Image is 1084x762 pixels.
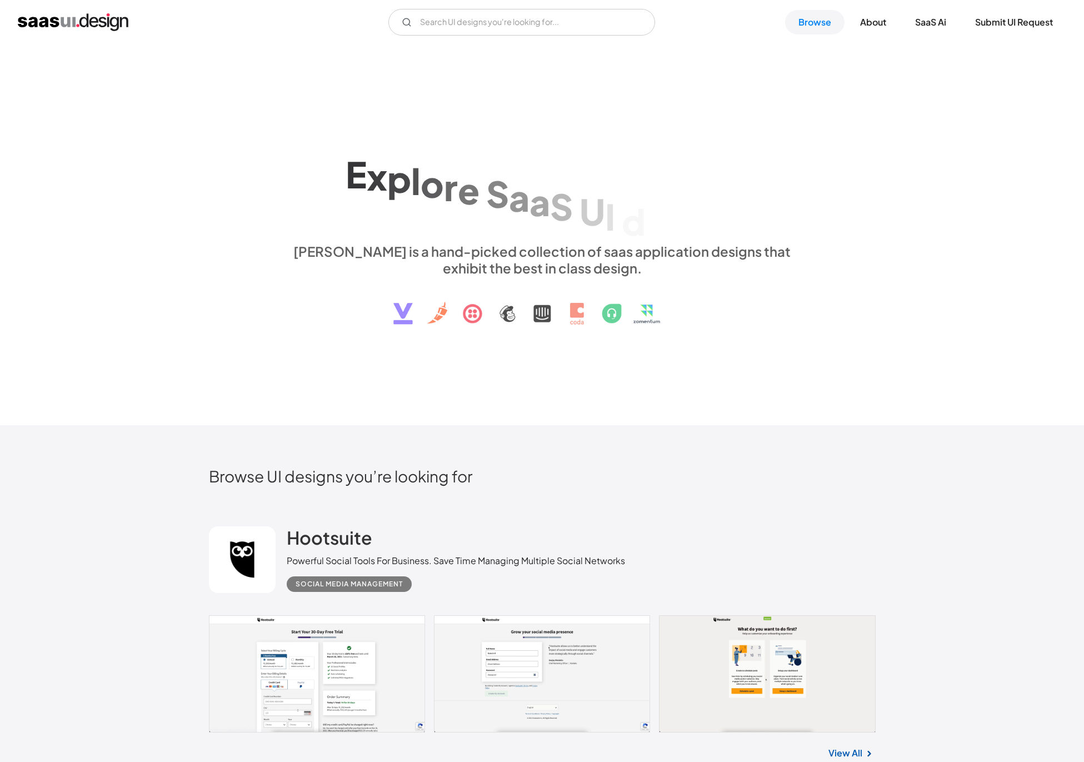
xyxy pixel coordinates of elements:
div: e [458,168,479,211]
div: o [421,162,444,205]
a: SaaS Ai [902,10,960,34]
div: I [605,195,615,237]
div: d [622,200,646,243]
div: p [387,157,411,200]
a: home [18,13,128,31]
input: Search UI designs you're looking for... [388,9,655,36]
div: E [346,152,367,195]
a: Submit UI Request [962,10,1066,34]
a: View All [828,746,862,760]
h1: Explore SaaS UI design patterns & interactions. [287,147,798,232]
div: S [550,185,573,228]
img: text, icon, saas logo [374,276,711,334]
div: U [580,190,605,232]
div: l [411,160,421,202]
div: r [444,165,458,208]
a: Browse [785,10,845,34]
h2: Browse UI designs you’re looking for [209,466,876,486]
a: Hootsuite [287,526,372,554]
div: a [509,176,529,219]
div: x [367,155,387,197]
a: About [847,10,900,34]
form: Email Form [388,9,655,36]
div: Social Media Management [296,577,403,591]
div: S [486,172,509,215]
div: a [529,180,550,223]
div: Powerful Social Tools For Business. Save Time Managing Multiple Social Networks [287,554,625,567]
div: [PERSON_NAME] is a hand-picked collection of saas application designs that exhibit the best in cl... [287,243,798,276]
h2: Hootsuite [287,526,372,549]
